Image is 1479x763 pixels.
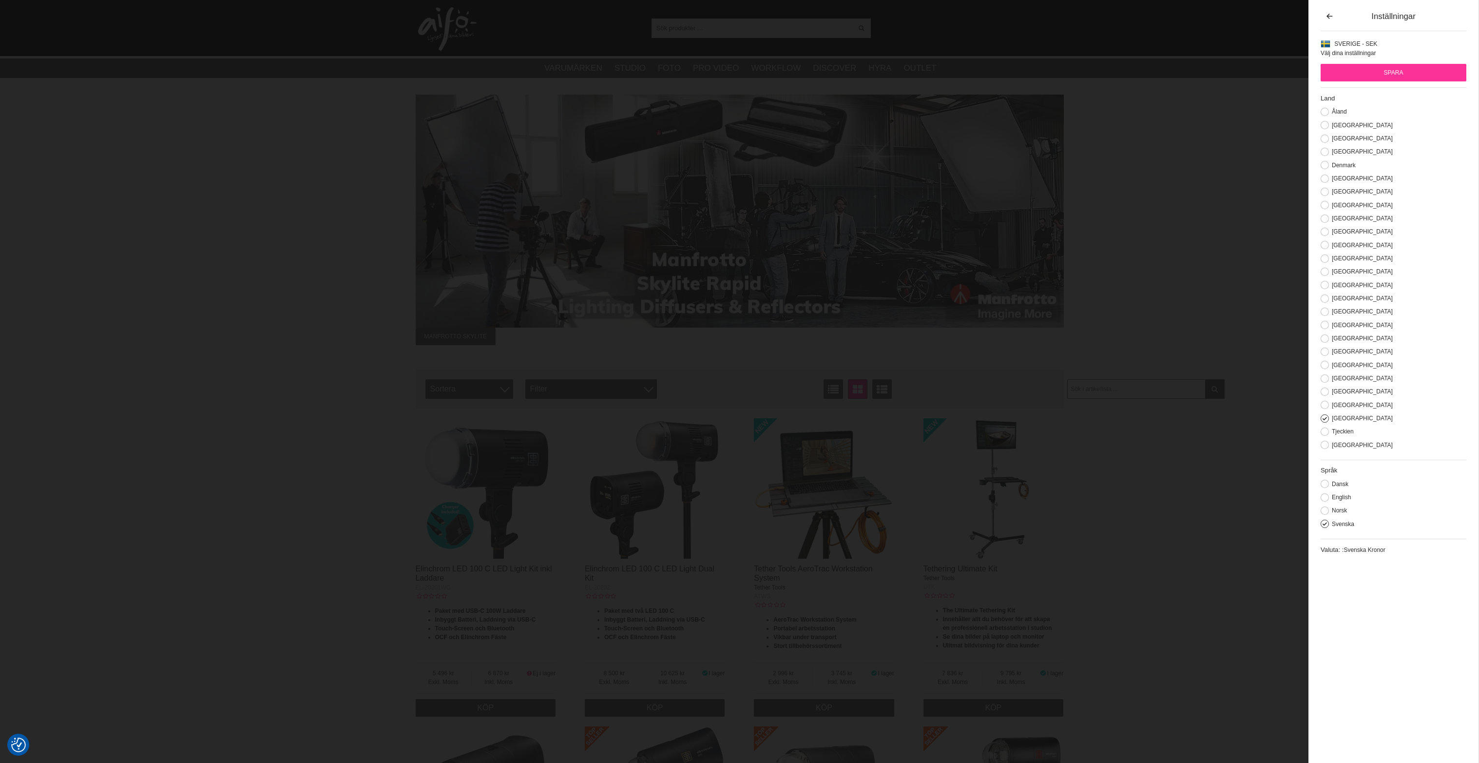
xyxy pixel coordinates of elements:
a: Köp [585,699,725,717]
a: Outlet [903,62,936,75]
span: I lager [878,670,894,677]
span: Inkl. Moms [644,678,701,686]
span: Tether Tools [754,584,785,591]
a: Foto [658,62,681,75]
label: Tjeckien [1329,428,1354,435]
img: Revisit consent button [11,738,26,752]
span: 7 836 [923,669,982,678]
label: [GEOGRAPHIC_DATA] [1329,322,1393,329]
img: Annons:009 banner-man-skylite-1390x500.jpg [416,95,1064,328]
img: Elinchrom LED 100 C LED Light Kit inkl Laddare [416,418,556,559]
a: Hyra [868,62,891,75]
label: [GEOGRAPHIC_DATA] [1329,268,1393,275]
a: Filtrera [1205,379,1225,399]
a: Köp [754,699,894,717]
label: Denmark [1329,162,1356,169]
a: Köp [923,699,1064,717]
label: [GEOGRAPHIC_DATA] [1329,335,1393,342]
label: Norsk [1329,507,1347,514]
strong: Se dina bilder på laptop och monitor [943,633,1044,640]
a: Elinchrom LED 100 C LED Light Kit inkl Laddare [416,565,552,582]
span: ATWS [754,593,770,600]
label: Dansk [1329,481,1348,488]
span: Tether Tools [923,575,955,582]
label: [GEOGRAPHIC_DATA] [1329,122,1393,129]
span: 3 745 [813,669,870,678]
label: [GEOGRAPHIC_DATA] [1329,175,1393,182]
i: I lager [870,670,878,677]
label: [GEOGRAPHIC_DATA] [1329,215,1393,222]
a: Listvisning [824,379,843,399]
a: Tethering Ultimate Kit [923,565,998,573]
img: logo.png [418,7,477,51]
a: Varumärken [544,62,602,75]
a: Discover [813,62,856,75]
label: [GEOGRAPHIC_DATA] [1329,242,1393,249]
label: [GEOGRAPHIC_DATA] [1329,228,1393,235]
i: I lager [701,670,709,677]
span: Inkl. Moms [813,678,870,686]
label: [GEOGRAPHIC_DATA] [1329,388,1393,395]
label: [GEOGRAPHIC_DATA] [1329,282,1393,289]
span: Exkl. Moms [585,678,644,686]
span: Exkl. Moms [416,678,472,686]
span: EL-20201WC [416,584,451,591]
span: Sortera [425,379,513,399]
img: Elinchrom LED 100 C LED Light Dual Kit [585,418,725,559]
img: Tether Tools AeroTrac Workstation System [754,418,894,559]
span: Inkl. Moms [982,678,1039,686]
label: Svenska [1329,521,1354,528]
a: Fönstervisning [848,379,867,399]
span: I lager [709,670,725,677]
strong: OCF och Elinchrom Fäste [604,634,676,641]
img: Tethering Ultimate Kit [923,418,1064,559]
strong: AeroTrac Workstation System [773,616,857,623]
div: Filter [525,379,657,399]
div: Kundbetyg: 0 [585,592,616,601]
strong: Vikbar under transport [773,634,836,641]
label: [GEOGRAPHIC_DATA] [1329,375,1393,382]
strong: Touch-Screen och Bluetooth [604,625,684,632]
strong: OCF och Elinchrom Fäste [435,634,507,641]
span: Välj dina inställningar [1321,50,1376,57]
span: 2 996 [754,669,813,678]
span: 10 625 [644,669,701,678]
strong: Ulitmat bildvisning för dina kunder [943,642,1039,649]
strong: Paket med två LED 100 C [604,607,674,614]
div: Kundbetyg: 0 [923,591,955,600]
i: Ej i lager [526,670,533,677]
span: UTK [923,584,935,590]
a: Workflow [751,62,801,75]
label: English [1329,494,1351,501]
span: 9 795 [982,669,1039,678]
a: Annons:009 banner-man-skylite-1390x500.jpgManfrotto Skylite [416,95,1064,345]
label: [GEOGRAPHIC_DATA] [1329,442,1393,449]
label: [GEOGRAPHIC_DATA] [1329,415,1393,422]
strong: Touch-Screen och Bluetooth [435,625,515,632]
strong: Stort tillbehörssortiment [773,643,842,649]
span: Ej i lager [533,670,556,677]
span: 6 870 [472,669,526,678]
a: Pro Video [693,62,739,75]
label: [GEOGRAPHIC_DATA] [1329,255,1393,262]
strong: Innehåller allt du behöver för att skapa [943,616,1050,623]
input: Sök produkter ... [652,20,853,35]
strong: Portabel arbetsstation [773,625,835,632]
div: Inställningar [1327,10,1460,22]
label: [GEOGRAPHIC_DATA] [1329,348,1393,355]
div: Kundbetyg: 0 [416,592,447,601]
span: 5 496 [416,669,472,678]
label: Valuta: : [1321,546,1344,553]
a: Köp [416,699,556,717]
div: Kundbetyg: 0 [754,601,785,609]
input: Spara [1321,64,1466,81]
input: Sök i artikellista ... [1067,379,1225,399]
span: Exkl. Moms [923,678,982,686]
label: Åland [1329,108,1347,115]
h2: Land [1321,94,1466,103]
span: EL-20202 [585,584,610,591]
a: Utökad listvisning [872,379,892,399]
label: [GEOGRAPHIC_DATA] [1329,202,1393,209]
label: [GEOGRAPHIC_DATA] [1329,402,1393,409]
button: Samtyckesinställningar [11,736,26,754]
